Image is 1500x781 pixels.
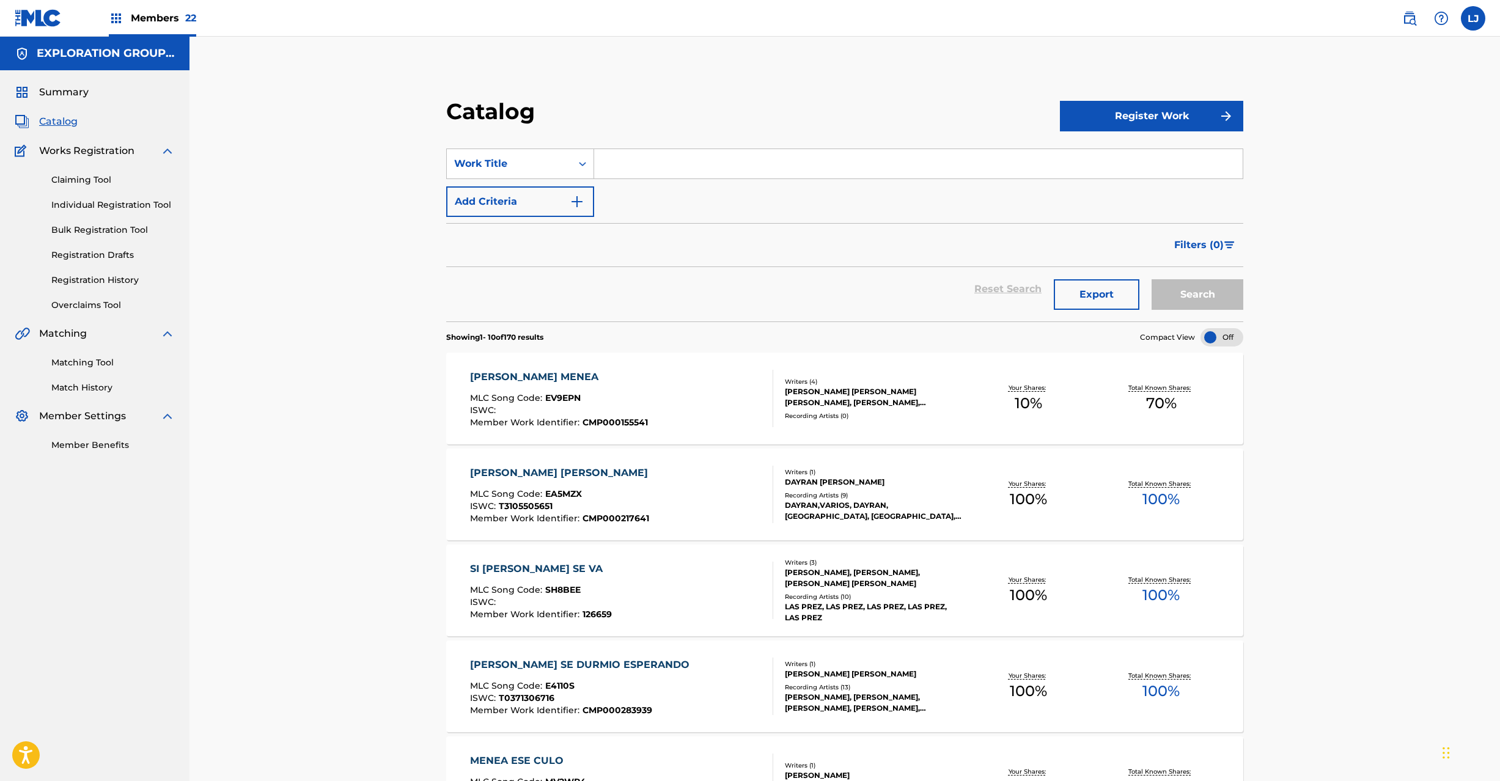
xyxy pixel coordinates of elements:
[1015,392,1042,414] span: 10 %
[1167,230,1243,260] button: Filters (0)
[446,449,1243,540] a: [PERSON_NAME] [PERSON_NAME]MLC Song Code:EA5MZXISWC:T3105505651Member Work Identifier:CMP00021764...
[1142,488,1180,510] span: 100 %
[470,466,654,480] div: [PERSON_NAME] [PERSON_NAME]
[446,148,1243,321] form: Search Form
[1224,241,1235,249] img: filter
[1009,479,1049,488] p: Your Shares:
[51,249,175,262] a: Registration Drafts
[109,11,123,26] img: Top Rightsholders
[1146,392,1177,414] span: 70 %
[1142,584,1180,606] span: 100 %
[583,513,649,524] span: CMP000217641
[1219,109,1233,123] img: f7272a7cc735f4ea7f67.svg
[37,46,175,61] h5: EXPLORATION GROUP LLC
[39,326,87,341] span: Matching
[583,609,612,620] span: 126659
[1439,722,1500,781] iframe: Chat Widget
[446,186,594,217] button: Add Criteria
[470,562,612,576] div: SI [PERSON_NAME] SE VA
[1466,546,1500,644] iframe: Resource Center
[470,754,654,768] div: MENEA ESE CULO
[545,392,581,403] span: EV9EPN
[160,409,175,424] img: expand
[785,592,963,601] div: Recording Artists ( 10 )
[470,705,583,716] span: Member Work Identifier :
[785,468,963,477] div: Writers ( 1 )
[15,114,78,129] a: CatalogCatalog
[1443,735,1450,771] div: Drag
[1128,671,1194,680] p: Total Known Shares:
[51,439,175,452] a: Member Benefits
[470,405,499,416] span: ISWC :
[446,544,1243,636] a: SI [PERSON_NAME] SE VAMLC Song Code:SH8BEEISWC:Member Work Identifier:126659Writers (3)[PERSON_NA...
[185,12,196,24] span: 22
[1174,238,1224,252] span: Filters ( 0 )
[1402,11,1417,26] img: search
[785,567,963,589] div: [PERSON_NAME], [PERSON_NAME], [PERSON_NAME] [PERSON_NAME]
[1009,671,1049,680] p: Your Shares:
[15,85,29,100] img: Summary
[39,114,78,129] span: Catalog
[570,194,584,209] img: 9d2ae6d4665cec9f34b9.svg
[785,558,963,567] div: Writers ( 3 )
[545,584,581,595] span: SH8BEE
[454,156,564,171] div: Work Title
[545,680,575,691] span: E4110S
[1140,332,1195,343] span: Compact View
[1128,767,1194,776] p: Total Known Shares:
[470,609,583,620] span: Member Work Identifier :
[15,409,29,424] img: Member Settings
[51,299,175,312] a: Overclaims Tool
[1128,479,1194,488] p: Total Known Shares:
[51,356,175,369] a: Matching Tool
[1128,383,1194,392] p: Total Known Shares:
[39,85,89,100] span: Summary
[51,174,175,186] a: Claiming Tool
[15,144,31,158] img: Works Registration
[785,491,963,500] div: Recording Artists ( 9 )
[470,392,545,403] span: MLC Song Code :
[1397,6,1422,31] a: Public Search
[1009,575,1049,584] p: Your Shares:
[15,9,62,27] img: MLC Logo
[1010,584,1047,606] span: 100 %
[446,332,543,343] p: Showing 1 - 10 of 170 results
[15,46,29,61] img: Accounts
[785,477,963,488] div: DAYRAN [PERSON_NAME]
[1461,6,1485,31] div: User Menu
[470,692,499,703] span: ISWC :
[51,381,175,394] a: Match History
[785,377,963,386] div: Writers ( 4 )
[446,640,1243,732] a: [PERSON_NAME] SE DURMIO ESPERANDOMLC Song Code:E4110SISWC:T0371306716Member Work Identifier:CMP00...
[51,199,175,211] a: Individual Registration Tool
[499,501,553,512] span: T3105505651
[583,417,648,428] span: CMP000155541
[545,488,582,499] span: EA5MZX
[785,386,963,408] div: [PERSON_NAME] [PERSON_NAME] [PERSON_NAME], [PERSON_NAME], [PERSON_NAME]
[470,584,545,595] span: MLC Song Code :
[470,513,583,524] span: Member Work Identifier :
[160,144,175,158] img: expand
[1142,680,1180,702] span: 100 %
[51,274,175,287] a: Registration History
[499,692,554,703] span: T0371306716
[785,770,963,781] div: [PERSON_NAME]
[785,683,963,692] div: Recording Artists ( 13 )
[1060,101,1243,131] button: Register Work
[1429,6,1454,31] div: Help
[785,601,963,623] div: LAS PREZ, LAS PREZ, LAS PREZ, LAS PREZ, LAS PREZ
[470,501,499,512] span: ISWC :
[1128,575,1194,584] p: Total Known Shares:
[15,114,29,129] img: Catalog
[470,658,696,672] div: [PERSON_NAME] SE DURMIO ESPERANDO
[131,11,196,25] span: Members
[446,98,541,125] h2: Catalog
[51,224,175,237] a: Bulk Registration Tool
[470,417,583,428] span: Member Work Identifier :
[160,326,175,341] img: expand
[15,85,89,100] a: SummarySummary
[785,669,963,680] div: [PERSON_NAME] [PERSON_NAME]
[785,411,963,420] div: Recording Artists ( 0 )
[1009,767,1049,776] p: Your Shares:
